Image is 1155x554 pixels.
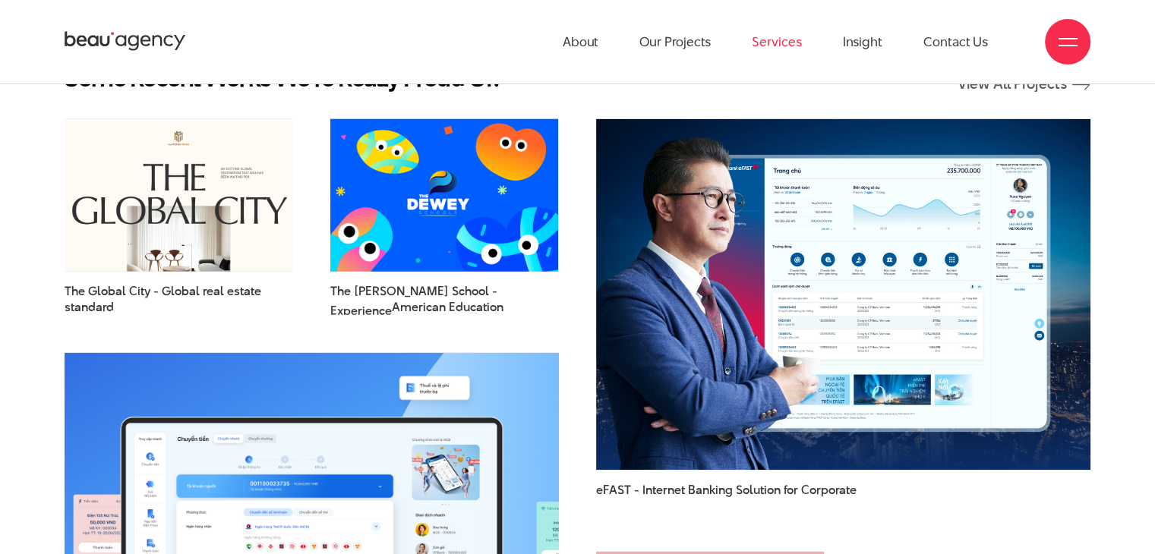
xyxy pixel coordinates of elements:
span: eFAST [596,481,631,499]
span: The [PERSON_NAME] School - Experience [330,283,558,315]
span: - [634,481,639,499]
span: Internet [642,481,685,499]
a: The [PERSON_NAME] School - ExperienceAmerican Education [330,283,558,315]
a: The Global City - Global real estatestandard [65,283,292,315]
a: View All Projects [958,77,1090,93]
span: Banking [688,481,733,499]
span: The Global City - Global real estate [65,283,292,315]
span: for [784,481,798,499]
span: standard [65,299,114,316]
span: American Education [392,299,503,316]
span: Corporate [801,481,857,499]
h2: Some Recent Works We’re Really Proud Of. [65,63,498,93]
span: Solution [736,481,781,499]
a: eFAST - Internet Banking Solution for Corporate [596,482,1090,514]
